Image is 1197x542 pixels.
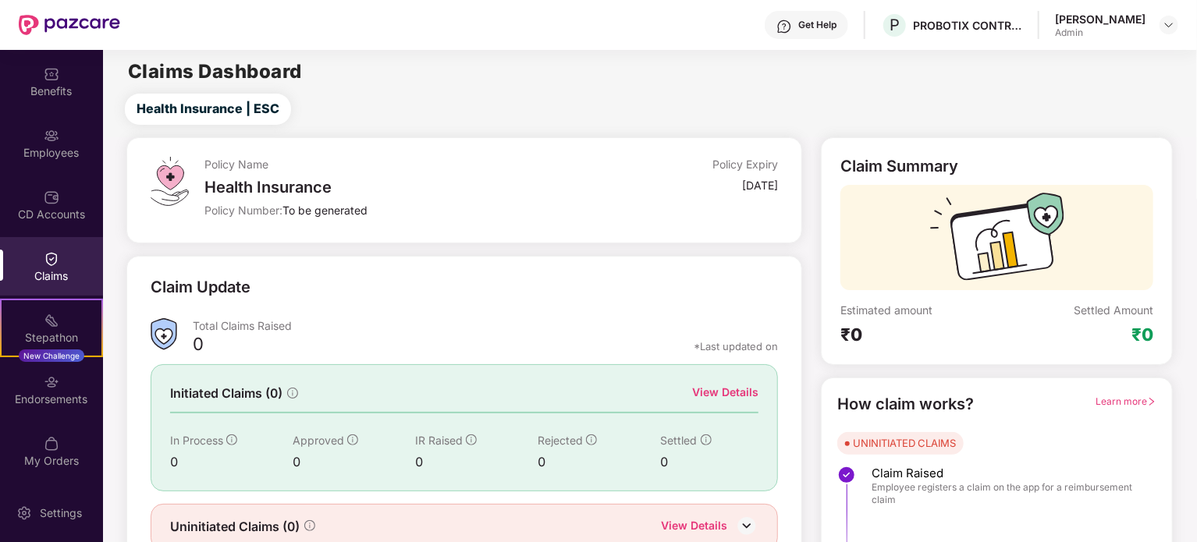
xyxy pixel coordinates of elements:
div: Claim Update [151,275,250,299]
img: svg+xml;base64,PHN2ZyBpZD0iU3RlcC1Eb25lLTMyeDMyIiB4bWxucz0iaHR0cDovL3d3dy53My5vcmcvMjAwMC9zdmciIH... [837,466,856,484]
div: Estimated amount [840,303,997,317]
span: info-circle [287,388,298,399]
img: svg+xml;base64,PHN2ZyBpZD0iRW5kb3JzZW1lbnRzIiB4bWxucz0iaHR0cDovL3d3dy53My5vcmcvMjAwMC9zdmciIHdpZH... [44,374,59,390]
span: right [1147,397,1156,406]
div: PROBOTIX CONTROL SYSTEM INDIA PRIVATE LIMITED [913,18,1022,33]
h2: Claims Dashboard [128,62,302,81]
div: Stepathon [2,330,101,345]
div: Settings [35,505,87,521]
div: *Last updated on [694,339,778,353]
div: [PERSON_NAME] [1055,12,1145,27]
img: svg+xml;base64,PHN2ZyBpZD0iU2V0dGluZy0yMHgyMCIgeG1sbnM9Imh0dHA6Ly93d3cudzMub3JnLzIwMDAvc3ZnIiB3aW... [16,505,32,521]
div: Claim Summary [840,157,958,175]
span: Approved [293,434,344,447]
span: info-circle [466,434,477,445]
img: DownIcon [735,514,758,537]
img: svg+xml;base64,PHN2ZyBpZD0iQ2xhaW0iIHhtbG5zPSJodHRwOi8vd3d3LnczLm9yZy8yMDAwL3N2ZyIgd2lkdGg9IjIwIi... [44,251,59,267]
button: Health Insurance | ESC [125,94,291,125]
div: Policy Expiry [712,157,778,172]
span: Initiated Claims (0) [170,384,282,403]
div: ₹0 [840,324,997,345]
span: Health Insurance | ESC [137,99,279,119]
img: svg+xml;base64,PHN2ZyBpZD0iRW1wbG95ZWVzIiB4bWxucz0iaHR0cDovL3d3dy53My5vcmcvMjAwMC9zdmciIHdpZHRoPS... [44,128,59,143]
div: 0 [170,452,293,472]
img: ClaimsSummaryIcon [151,318,177,350]
span: Settled [661,434,698,447]
div: View Details [692,384,758,401]
span: Rejected [538,434,583,447]
img: svg+xml;base64,PHN2ZyBpZD0iTXlfT3JkZXJzIiBkYXRhLW5hbWU9Ik15IE9yZGVycyIgeG1sbnM9Imh0dHA6Ly93d3cudz... [44,436,59,452]
span: Learn more [1096,395,1156,407]
div: Policy Number: [204,203,587,218]
span: info-circle [586,434,597,445]
img: New Pazcare Logo [19,15,120,35]
span: info-circle [226,434,237,445]
div: ₹0 [1131,324,1153,345]
div: 0 [293,452,415,472]
div: [DATE] [742,178,778,193]
div: 0 [415,452,538,472]
div: New Challenge [19,349,84,362]
span: info-circle [701,434,712,445]
div: Get Help [798,19,836,31]
img: svg+xml;base64,PHN2ZyBpZD0iSGVscC0zMngzMiIgeG1sbnM9Imh0dHA6Ly93d3cudzMub3JnLzIwMDAvc3ZnIiB3aWR0aD... [776,19,792,34]
div: Settled Amount [1074,303,1153,317]
span: P [890,16,900,34]
span: Claim Raised [872,466,1141,481]
div: Policy Name [204,157,587,172]
div: How claim works? [837,392,974,416]
span: Uninitiated Claims (0) [170,517,300,537]
span: Employee registers a claim on the app for a reimbursement claim [872,481,1141,506]
img: svg+xml;base64,PHN2ZyB3aWR0aD0iMTcyIiBoZWlnaHQ9IjExMyIgdmlld0JveD0iMCAwIDE3MiAxMTMiIGZpbGw9Im5vbm... [930,193,1064,290]
div: Total Claims Raised [193,318,779,333]
div: Health Insurance [204,178,587,197]
div: 0 [193,333,204,360]
span: info-circle [304,520,315,531]
div: Admin [1055,27,1145,39]
span: In Process [170,434,223,447]
img: svg+xml;base64,PHN2ZyBpZD0iQmVuZWZpdHMiIHhtbG5zPSJodHRwOi8vd3d3LnczLm9yZy8yMDAwL3N2ZyIgd2lkdGg9Ij... [44,66,59,82]
img: svg+xml;base64,PHN2ZyB4bWxucz0iaHR0cDovL3d3dy53My5vcmcvMjAwMC9zdmciIHdpZHRoPSIyMSIgaGVpZ2h0PSIyMC... [44,313,59,328]
img: svg+xml;base64,PHN2ZyBpZD0iRHJvcGRvd24tMzJ4MzIiIHhtbG5zPSJodHRwOi8vd3d3LnczLm9yZy8yMDAwL3N2ZyIgd2... [1163,19,1175,31]
span: info-circle [347,434,358,445]
img: svg+xml;base64,PHN2ZyB4bWxucz0iaHR0cDovL3d3dy53My5vcmcvMjAwMC9zdmciIHdpZHRoPSI0OS4zMiIgaGVpZ2h0PS... [151,157,189,206]
span: IR Raised [415,434,463,447]
div: 0 [661,452,759,472]
div: View Details [661,517,727,537]
div: UNINITIATED CLAIMS [853,435,956,451]
img: svg+xml;base64,PHN2ZyBpZD0iQ0RfQWNjb3VudHMiIGRhdGEtbmFtZT0iQ0QgQWNjb3VudHMiIHhtbG5zPSJodHRwOi8vd3... [44,190,59,205]
span: To be generated [282,204,368,217]
div: 0 [538,452,660,472]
